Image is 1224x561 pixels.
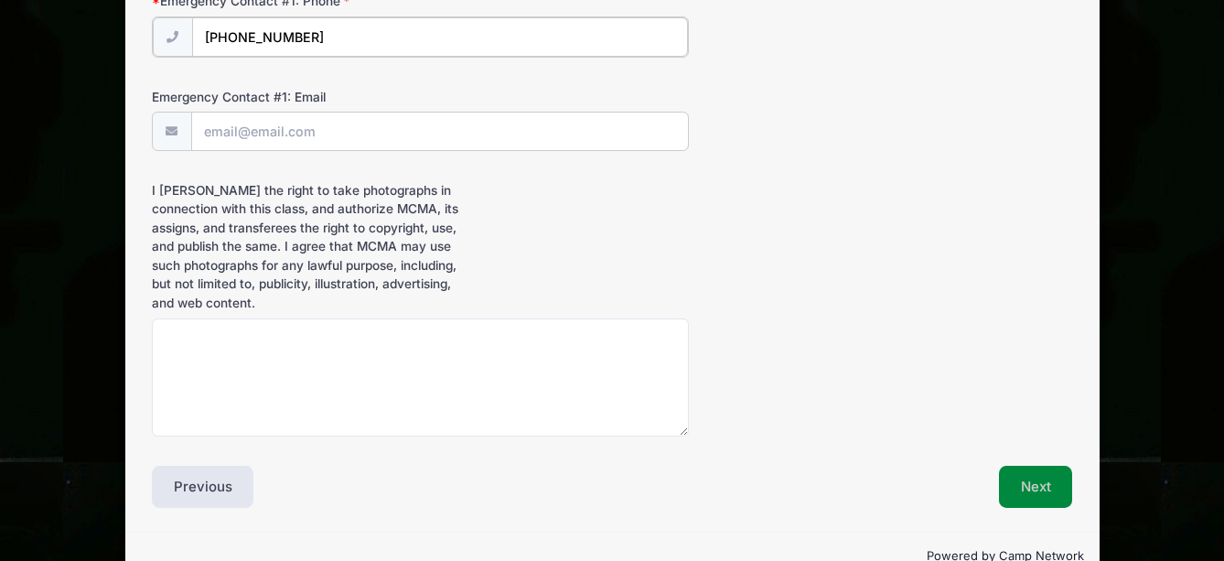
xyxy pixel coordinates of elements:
[152,181,459,312] label: I [PERSON_NAME] the right to take photographs in connection with this class, and authorize MCMA, ...
[152,88,459,106] label: Emergency Contact #1: Email
[191,112,689,151] input: email@email.com
[999,466,1073,508] button: Next
[152,466,254,508] button: Previous
[192,17,688,57] input: (xxx) xxx-xxxx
